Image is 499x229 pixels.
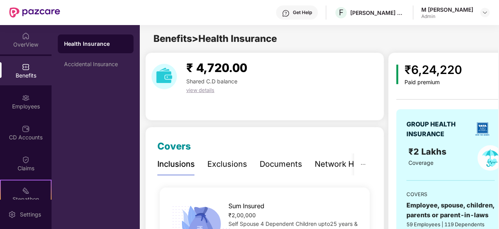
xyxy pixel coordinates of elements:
button: ellipsis [354,153,372,175]
div: 59 Employees | 119 Dependents [406,220,495,228]
img: insurerLogo [472,119,492,139]
div: Network Hospitals [315,158,383,170]
span: ₹2 Lakhs [408,146,449,157]
img: svg+xml;base64,PHN2ZyBpZD0iQ0RfQWNjb3VudHMiIGRhdGEtbmFtZT0iQ0QgQWNjb3VudHMiIHhtbG5zPSJodHRwOi8vd3... [22,125,30,133]
div: Stepathon [1,195,51,203]
span: Coverage [408,159,433,166]
img: svg+xml;base64,PHN2ZyBpZD0iQ2xhaW0iIHhtbG5zPSJodHRwOi8vd3d3LnczLm9yZy8yMDAwL3N2ZyIgd2lkdGg9IjIwIi... [22,156,30,164]
div: M [PERSON_NAME] [421,6,473,13]
span: F [339,8,344,17]
span: view details [186,87,214,93]
span: Covers [157,141,191,152]
span: Shared C.D balance [186,78,237,85]
img: svg+xml;base64,PHN2ZyBpZD0iQmVuZWZpdHMiIHhtbG5zPSJodHRwOi8vd3d3LnczLm9yZy8yMDAwL3N2ZyIgd2lkdGg9Ij... [22,63,30,71]
div: GROUP HEALTH INSURANCE [406,119,470,139]
span: ellipsis [360,162,366,167]
div: Exclusions [207,158,247,170]
div: Paid premium [405,79,462,86]
span: Benefits > Health Insurance [153,33,277,44]
span: ₹ 4,720.00 [186,61,247,75]
div: COVERS [406,190,495,198]
div: Get Help [293,9,312,16]
img: svg+xml;base64,PHN2ZyBpZD0iSGVscC0zMngzMiIgeG1sbnM9Imh0dHA6Ly93d3cudzMub3JnLzIwMDAvc3ZnIiB3aWR0aD... [282,9,290,17]
img: svg+xml;base64,PHN2ZyBpZD0iSG9tZSIgeG1sbnM9Imh0dHA6Ly93d3cudzMub3JnLzIwMDAvc3ZnIiB3aWR0aD0iMjAiIG... [22,32,30,40]
div: Admin [421,13,473,20]
div: Settings [18,211,43,218]
img: svg+xml;base64,PHN2ZyBpZD0iRHJvcGRvd24tMzJ4MzIiIHhtbG5zPSJodHRwOi8vd3d3LnczLm9yZy8yMDAwL3N2ZyIgd2... [482,9,488,16]
span: Sum Insured [228,201,264,211]
img: svg+xml;base64,PHN2ZyBpZD0iU2V0dGluZy0yMHgyMCIgeG1sbnM9Imh0dHA6Ly93d3cudzMub3JnLzIwMDAvc3ZnIiB3aW... [8,211,16,218]
img: New Pazcare Logo [9,7,60,18]
div: Accidental Insurance [64,61,127,67]
div: ₹6,24,220 [405,61,462,79]
div: [PERSON_NAME] & [PERSON_NAME] Labs Private Limited [350,9,405,16]
div: Inclusions [157,158,195,170]
img: download [151,64,177,89]
img: svg+xml;base64,PHN2ZyBpZD0iRW1wbG95ZWVzIiB4bWxucz0iaHR0cDovL3d3dy53My5vcmcvMjAwMC9zdmciIHdpZHRoPS... [22,94,30,102]
div: Health Insurance [64,40,127,48]
img: icon [396,65,398,84]
div: ₹2,00,000 [228,211,360,220]
div: Documents [260,158,302,170]
img: svg+xml;base64,PHN2ZyB4bWxucz0iaHR0cDovL3d3dy53My5vcmcvMjAwMC9zdmciIHdpZHRoPSIyMSIgaGVpZ2h0PSIyMC... [22,187,30,195]
div: Employee, spouse, children, parents or parent-in-laws [406,200,495,220]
